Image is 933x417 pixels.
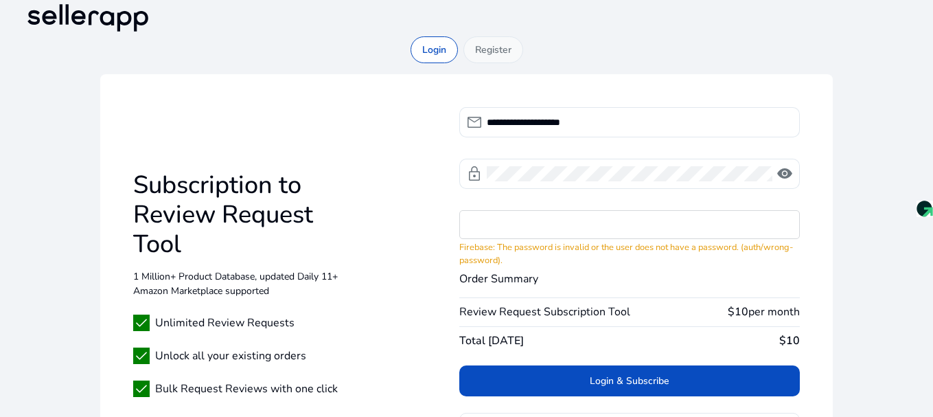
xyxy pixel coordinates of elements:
span: check [133,348,150,364]
button: Login & Subscribe [459,365,800,396]
span: check [133,315,150,331]
p: Register [475,43,511,57]
h1: Subscription to Review Request Tool [133,170,360,260]
img: website_grey.svg [22,36,33,47]
p: Login [422,43,446,57]
div: Keywords by Traffic [152,81,231,90]
mat-error: Firebase: The password is invalid or the user does not have a password. (auth/wrong-password). [459,239,800,267]
span: Bulk Request Reviews with one click [155,381,338,397]
img: logo_orange.svg [22,22,33,33]
h4: Order Summary [459,273,800,286]
span: visibility [776,166,793,182]
span: Review Request Subscription Tool [459,304,630,320]
span: Unlock all your existing orders [155,348,306,364]
span: Login & Subscribe [590,374,669,388]
p: 1 Million+ Product Database, updated Daily 11+ Amazon Marketplace supported [133,269,360,298]
img: tab_domain_overview_orange.svg [37,80,48,91]
div: Domain Overview [52,81,123,90]
span: check [133,381,150,397]
img: tab_keywords_by_traffic_grey.svg [137,80,148,91]
span: Unlimited Review Requests [155,315,295,331]
div: v 4.0.25 [38,22,67,33]
b: $10 [728,304,748,319]
span: mail [466,114,483,131]
b: $10 [779,333,800,348]
span: Total [DATE] [459,333,524,349]
span: lock [466,166,483,182]
div: Domain: [DOMAIN_NAME] [36,36,151,47]
span: per month [748,304,800,319]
